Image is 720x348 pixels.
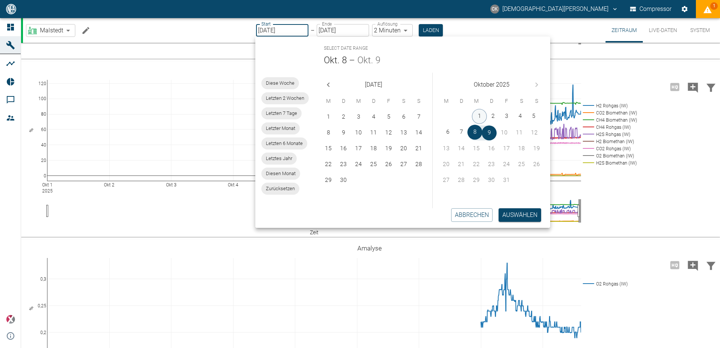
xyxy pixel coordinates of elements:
[261,122,300,134] div: Letzter Monat
[321,77,336,92] button: Previous month
[411,157,426,172] button: 28
[6,315,15,324] img: Xplore Logo
[317,24,369,37] input: DD.MM.YYYY
[324,55,347,67] button: Okt. 8
[366,125,381,140] button: 11
[352,94,365,109] span: Mittwoch
[485,109,500,124] button: 2
[439,94,453,109] span: Montag
[530,94,543,109] span: Sonntag
[678,2,691,16] button: Einstellungen
[311,26,314,35] p: –
[366,141,381,156] button: 18
[261,77,299,89] div: Diese Woche
[381,157,396,172] button: 26
[381,110,396,125] button: 5
[396,141,411,156] button: 20
[365,79,382,90] span: [DATE]
[261,95,309,102] span: Letzten 2 Wochen
[321,110,336,125] button: 1
[474,79,509,90] span: Oktober 2025
[499,109,514,124] button: 3
[411,141,426,156] button: 21
[490,5,499,14] div: CK
[472,109,487,124] button: 1
[261,21,271,27] label: Start
[324,43,368,55] span: Select date range
[336,157,351,172] button: 23
[455,94,468,109] span: Dienstag
[261,137,307,150] div: Letzten 6 Monate
[357,55,380,67] button: Okt. 9
[372,24,413,37] div: 2 Minuten
[710,2,718,10] span: 1
[382,94,395,109] span: Freitag
[485,94,498,109] span: Donnerstag
[381,141,396,156] button: 19
[412,94,426,109] span: Sonntag
[500,94,513,109] span: Freitag
[628,2,673,16] button: Compressor
[683,18,717,43] button: System
[261,168,300,180] div: Diesen Monat
[666,83,684,90] span: Hohe Auflösung nur für Zeiträume von <3 Tagen verfügbar
[28,26,63,35] a: Malstedt
[411,110,426,125] button: 7
[261,153,297,165] div: Letztes Jahr
[336,125,351,140] button: 9
[261,170,300,177] span: Diesen Monat
[321,141,336,156] button: 15
[396,110,411,125] button: 6
[666,261,684,268] span: Hohe Auflösung nur für Zeiträume von <3 Tagen verfügbar
[440,125,455,140] button: 6
[526,109,541,124] button: 5
[321,157,336,172] button: 22
[256,24,308,37] input: DD.MM.YYYY
[78,23,93,38] button: Machine bearbeiten
[351,110,366,125] button: 3
[684,255,702,275] button: Kommentar hinzufügen
[513,109,528,124] button: 4
[411,125,426,140] button: 14
[396,125,411,140] button: 13
[515,94,528,109] span: Samstag
[454,125,469,140] button: 7
[377,21,398,27] label: Auflösung
[451,208,493,222] button: Abbrechen
[643,18,683,43] button: Live-Daten
[366,110,381,125] button: 4
[381,125,396,140] button: 12
[606,18,643,43] button: Zeitraum
[40,26,63,35] span: Malstedt
[261,125,300,132] span: Letzter Monat
[336,110,351,125] button: 2
[367,94,380,109] span: Donnerstag
[337,94,350,109] span: Dienstag
[261,110,302,117] span: Letzten 7 Tage
[397,94,410,109] span: Samstag
[351,141,366,156] button: 17
[366,157,381,172] button: 25
[499,208,541,222] button: Auswählen
[396,157,411,172] button: 27
[5,4,17,14] img: logo
[261,183,299,195] div: Zurücksetzen
[261,79,299,87] span: Diese Woche
[351,157,366,172] button: 24
[261,92,309,104] div: Letzten 2 Wochen
[702,255,720,275] button: Daten filtern
[482,125,497,140] button: 9
[261,107,302,119] div: Letzten 7 Tage
[351,125,366,140] button: 10
[322,94,335,109] span: Montag
[261,155,297,162] span: Letztes Jahr
[261,185,299,192] span: Zurücksetzen
[336,173,351,188] button: 30
[467,125,482,140] button: 8
[419,24,443,37] button: Laden
[321,173,336,188] button: 29
[702,77,720,97] button: Daten filtern
[322,21,332,27] label: Ende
